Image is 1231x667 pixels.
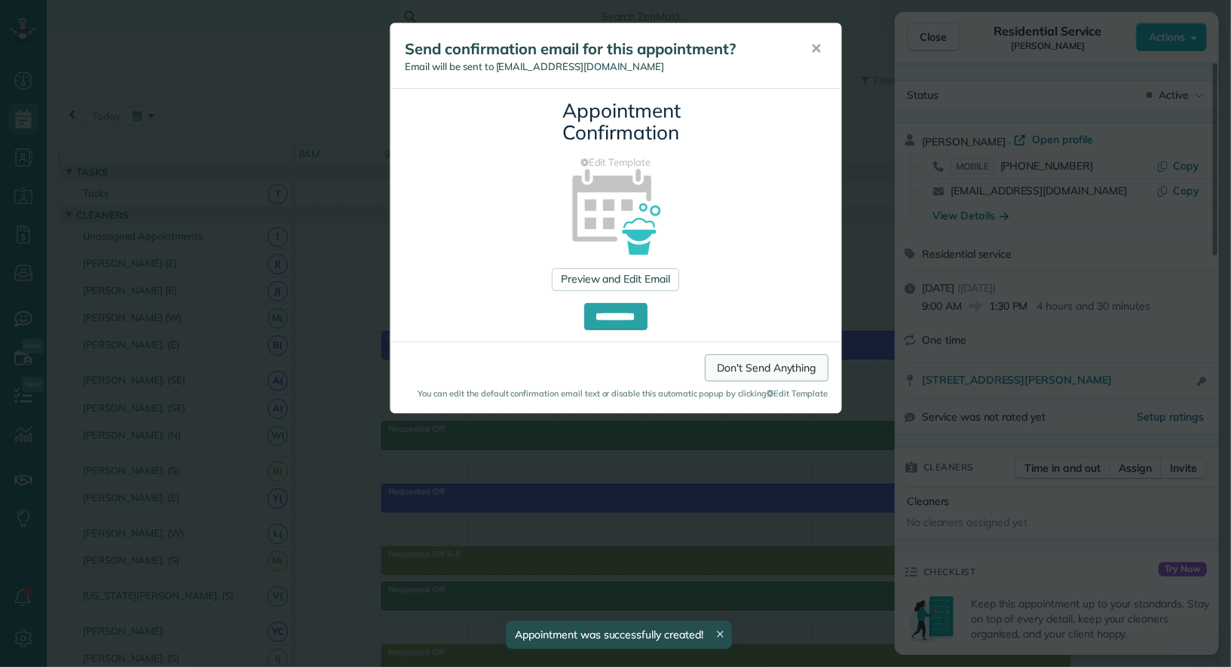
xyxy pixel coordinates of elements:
a: Don't Send Anything [705,354,828,381]
span: ✕ [811,40,822,57]
h5: Send confirmation email for this appointment? [406,38,790,60]
small: You can edit the default confirmation email text or disable this automatic popup by clicking Edit... [403,387,828,399]
a: Preview and Edit Email [552,268,679,291]
div: Appointment was successfully created! [506,621,732,649]
h3: Appointment Confirmation [563,100,669,143]
a: Edit Template [402,155,830,170]
img: appointment_confirmation_icon-141e34405f88b12ade42628e8c248340957700ab75a12ae832a8710e9b578dc5.png [548,142,683,277]
span: Email will be sent to [EMAIL_ADDRESS][DOMAIN_NAME] [406,60,665,72]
